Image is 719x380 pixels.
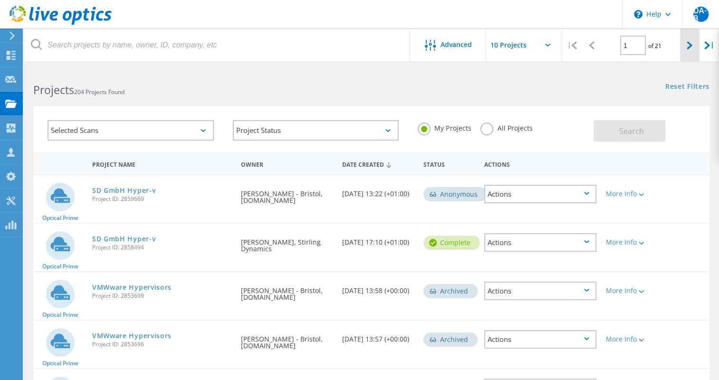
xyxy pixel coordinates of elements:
[484,233,596,252] div: Actions
[606,190,651,197] div: More Info
[606,239,651,246] div: More Info
[594,120,665,142] button: Search
[337,272,419,304] div: [DATE] 13:58 (+00:00)
[337,155,419,173] div: Date Created
[634,10,642,19] svg: \n
[236,272,337,310] div: [PERSON_NAME] - Bristol, [DOMAIN_NAME]
[484,330,596,349] div: Actions
[92,245,231,250] span: Project ID: 2858494
[648,42,661,50] span: of 21
[337,321,419,352] div: [DATE] 13:57 (+00:00)
[441,41,472,48] span: Advanced
[92,187,156,194] a: SD GmbH Hyper-v
[606,287,651,294] div: More Info
[480,123,532,132] label: All Projects
[92,196,231,202] span: Project ID: 2859669
[236,175,337,213] div: [PERSON_NAME] - Bristol, [DOMAIN_NAME]
[236,155,337,172] div: Owner
[418,123,471,132] label: My Projects
[24,28,411,62] input: Search projects by name, owner, ID, company, etc
[10,20,112,27] a: Live Optics Dashboard
[48,120,214,141] div: Selected Scans
[562,28,582,62] div: |
[484,282,596,300] div: Actions
[665,83,709,91] a: Reset Filters
[606,336,651,342] div: More Info
[42,361,78,366] span: Optical Prime
[92,284,172,291] a: VMWware Hypervisors
[423,187,487,201] div: Anonymous
[700,28,719,62] div: |
[337,224,419,255] div: [DATE] 17:10 (+01:00)
[92,332,172,339] a: VMWware Hypervisors
[42,215,78,221] span: Optical Prime
[479,155,601,172] div: Actions
[419,155,479,172] div: Status
[423,236,480,250] div: Complete
[233,120,399,141] div: Project Status
[619,126,644,136] span: Search
[92,293,231,299] span: Project ID: 2853699
[236,321,337,359] div: [PERSON_NAME] - Bristol, [DOMAIN_NAME]
[484,185,596,203] div: Actions
[423,284,478,298] div: Archived
[92,236,156,242] a: SD GmbH Hyper-v
[42,312,78,318] span: Optical Prime
[74,88,125,96] span: 204 Projects Found
[423,332,478,347] div: Archived
[693,7,709,22] span: DA-B
[92,342,231,347] span: Project ID: 2853696
[42,264,78,269] span: Optical Prime
[337,175,419,207] div: [DATE] 13:22 (+01:00)
[87,155,236,172] div: Project Name
[33,82,74,97] b: Projects
[236,224,337,262] div: [PERSON_NAME], Stirling Dynamics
